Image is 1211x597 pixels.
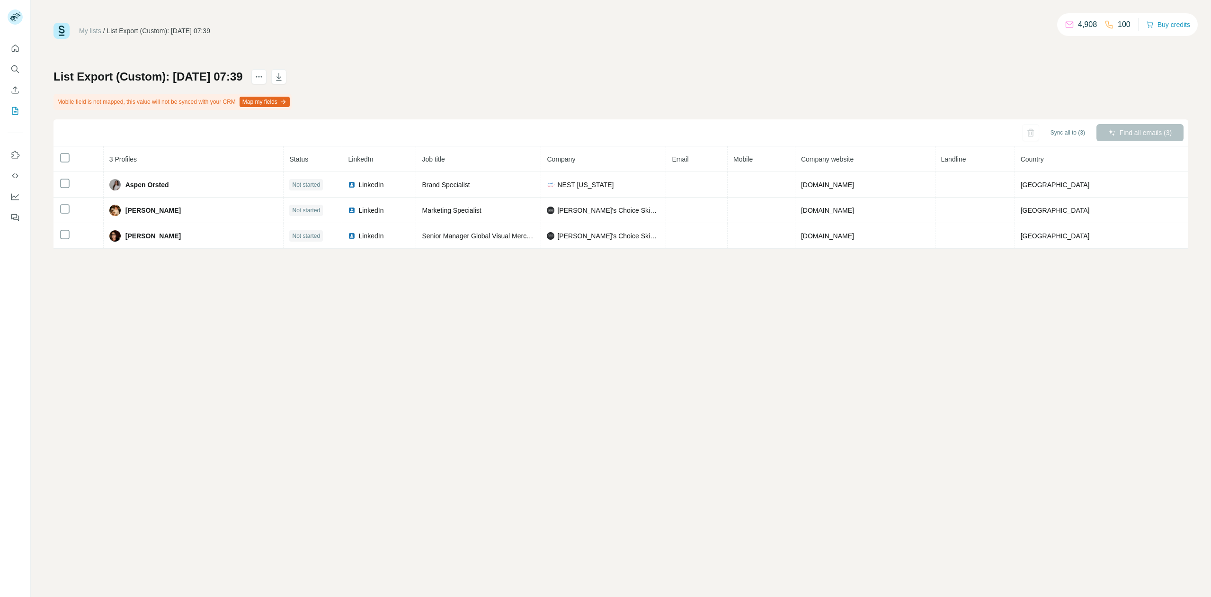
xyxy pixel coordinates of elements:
[289,155,308,163] span: Status
[547,232,554,240] img: company-logo
[1078,19,1097,30] p: 4,908
[1021,207,1090,214] span: [GEOGRAPHIC_DATA]
[79,27,101,35] a: My lists
[1021,155,1044,163] span: Country
[358,231,383,241] span: LinkedIn
[422,181,470,189] span: Brand Specialist
[251,69,267,84] button: actions
[1146,18,1190,31] button: Buy credits
[1118,19,1131,30] p: 100
[348,232,356,240] img: LinkedIn logo
[1021,181,1090,189] span: [GEOGRAPHIC_DATA]
[547,155,575,163] span: Company
[8,102,23,119] button: My lists
[547,181,554,189] img: company-logo
[8,167,23,184] button: Use Surfe API
[109,179,121,190] img: Avatar
[941,155,966,163] span: Landline
[801,207,854,214] span: [DOMAIN_NAME]
[348,155,373,163] span: LinkedIn
[240,97,290,107] button: Map my fields
[801,181,854,189] span: [DOMAIN_NAME]
[557,180,614,190] span: NEST [US_STATE]
[125,206,181,215] span: [PERSON_NAME]
[53,23,70,39] img: Surfe Logo
[1021,232,1090,240] span: [GEOGRAPHIC_DATA]
[8,146,23,163] button: Use Surfe on LinkedIn
[292,206,320,215] span: Not started
[1051,128,1085,137] span: Sync all to (3)
[8,188,23,205] button: Dashboard
[292,232,320,240] span: Not started
[348,181,356,189] img: LinkedIn logo
[422,232,555,240] span: Senior Manager Global Visual Merchandising
[109,205,121,216] img: Avatar
[8,81,23,99] button: Enrich CSV
[107,26,210,36] div: List Export (Custom): [DATE] 07:39
[801,232,854,240] span: [DOMAIN_NAME]
[557,231,660,241] span: [PERSON_NAME]'s Choice Skincare
[348,207,356,214] img: LinkedIn logo
[53,94,292,110] div: Mobile field is not mapped, this value will not be synced with your CRM
[109,230,121,242] img: Avatar
[103,26,105,36] li: /
[672,155,688,163] span: Email
[8,209,23,226] button: Feedback
[557,206,660,215] span: [PERSON_NAME]'s Choice Skincare
[8,40,23,57] button: Quick start
[125,231,181,241] span: [PERSON_NAME]
[547,207,554,214] img: company-logo
[801,155,854,163] span: Company website
[125,180,169,190] span: Aspen Orsted
[733,155,753,163] span: Mobile
[358,180,383,190] span: LinkedIn
[358,206,383,215] span: LinkedIn
[292,181,320,189] span: Not started
[8,61,23,78] button: Search
[422,207,481,214] span: Marketing Specialist
[109,155,137,163] span: 3 Profiles
[1044,126,1092,140] button: Sync all to (3)
[422,155,445,163] span: Job title
[53,69,243,84] h1: List Export (Custom): [DATE] 07:39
